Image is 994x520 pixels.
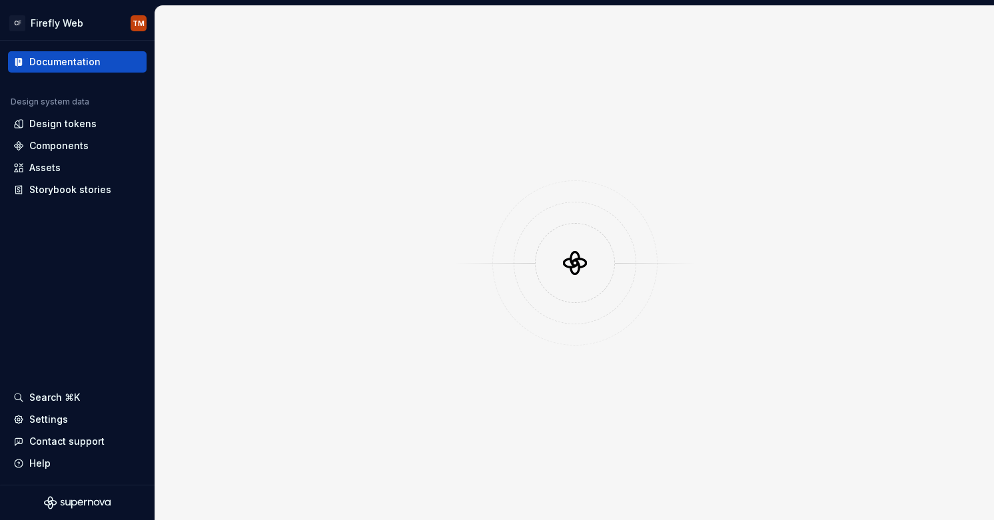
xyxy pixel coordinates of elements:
[29,457,51,470] div: Help
[8,179,147,200] a: Storybook stories
[9,15,25,31] div: CF
[29,161,61,174] div: Assets
[29,413,68,426] div: Settings
[8,113,147,134] a: Design tokens
[31,17,83,30] div: Firefly Web
[11,97,89,107] div: Design system data
[8,409,147,430] a: Settings
[29,55,101,69] div: Documentation
[29,117,97,130] div: Design tokens
[8,453,147,474] button: Help
[29,391,80,404] div: Search ⌘K
[44,496,111,509] svg: Supernova Logo
[3,9,152,37] button: CFFirefly WebTM
[8,157,147,178] a: Assets
[8,431,147,452] button: Contact support
[29,139,89,152] div: Components
[8,51,147,73] a: Documentation
[8,135,147,156] a: Components
[8,387,147,408] button: Search ⌘K
[29,183,111,196] div: Storybook stories
[29,435,105,448] div: Contact support
[133,18,145,29] div: TM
